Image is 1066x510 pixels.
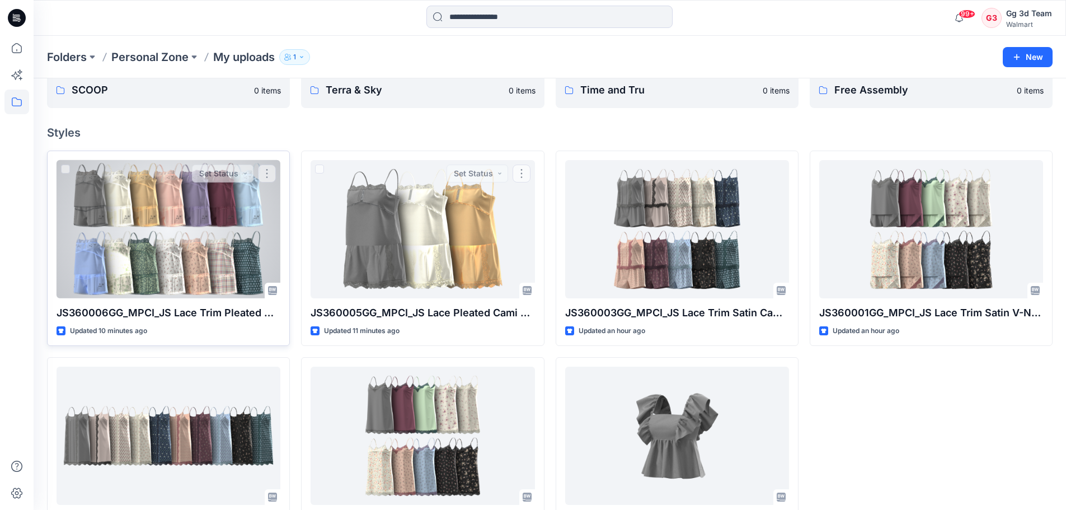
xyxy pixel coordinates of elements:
button: New [1003,47,1053,67]
p: 0 items [254,85,281,96]
p: Updated an hour ago [833,325,899,337]
p: My uploads [213,49,275,65]
a: Free Assembly0 items [810,72,1053,108]
div: Gg 3d Team [1006,7,1052,20]
a: FAGG0026SM26 [565,367,789,505]
a: SCOOP0 items [47,72,290,108]
h4: Styles [47,126,1053,139]
a: Terra & Sky0 items [301,72,544,108]
span: 99+ [959,10,975,18]
p: Updated 10 minutes ago [70,325,147,337]
a: Time and Tru0 items [556,72,799,108]
p: JS360001GG_MPCI_JS Lace Trim Satin V-Neck Cami Top & Shorts Set [819,305,1043,321]
p: 0 items [1017,85,1044,96]
p: SCOOP [72,82,247,98]
p: JS360003GG_MPCI_JS Lace Trim Satin Cami Top & Shorts Set [565,305,789,321]
a: JS360006GG_MPCI_JS Lace Trim Pleated Cami Top & Shorts Set With Embroidery [57,160,280,298]
div: G3 [982,8,1002,28]
p: JS360006GG_MPCI_JS Lace Trim Pleated Cami Top & Shorts Set With Embroidery [57,305,280,321]
a: Personal Zone [111,49,189,65]
p: Free Assembly [834,82,1010,98]
a: JS360005GG_MPCI_JS Lace Pleated Cami Top & Shorts Set [311,160,534,298]
a: JS360002GG_MPCI_JS Lace Trim Satin V-Neck Strappy Dress [311,367,534,505]
a: JS360004GG_MPCI_JS Lace Trim Satin Strappy Dress [57,367,280,505]
p: Time and Tru [580,82,756,98]
a: JS360003GG_MPCI_JS Lace Trim Satin Cami Top & Shorts Set [565,160,789,298]
p: Updated an hour ago [579,325,645,337]
p: 1 [293,51,296,63]
p: Updated 11 minutes ago [324,325,400,337]
a: JS360001GG_MPCI_JS Lace Trim Satin V-Neck Cami Top & Shorts Set [819,160,1043,298]
p: JS360005GG_MPCI_JS Lace Pleated Cami Top & Shorts Set [311,305,534,321]
div: Walmart [1006,20,1052,29]
p: 0 items [763,85,790,96]
p: Terra & Sky [326,82,501,98]
a: Folders [47,49,87,65]
p: 0 items [509,85,536,96]
button: 1 [279,49,310,65]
